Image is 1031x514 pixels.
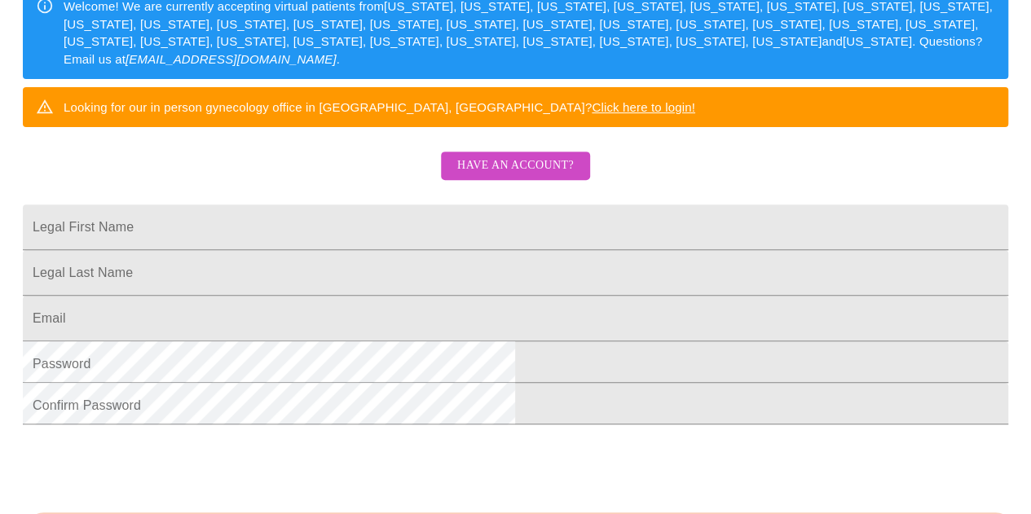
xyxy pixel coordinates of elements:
iframe: reCAPTCHA [23,433,271,496]
a: Click here to login! [592,100,695,114]
a: Have an account? [437,169,594,183]
div: Looking for our in person gynecology office in [GEOGRAPHIC_DATA], [GEOGRAPHIC_DATA]? [64,92,695,122]
span: Have an account? [457,156,574,176]
em: [EMAIL_ADDRESS][DOMAIN_NAME] [126,52,337,66]
button: Have an account? [441,152,590,180]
